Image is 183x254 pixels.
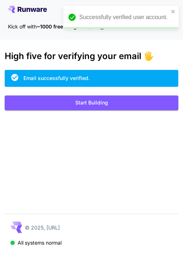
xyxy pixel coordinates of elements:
h3: High five for verifying your email 🖐️ [5,51,179,61]
p: All systems normal [18,239,62,246]
button: Start Building [5,95,179,110]
span: ~1000 free images! 🎈 [37,23,92,30]
p: © 2025, [URL] [25,224,60,231]
div: Email successfully verified. [23,74,90,82]
button: close [171,9,176,14]
span: Kick off with [8,23,37,30]
div: Successfully verified user account. [79,13,169,22]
